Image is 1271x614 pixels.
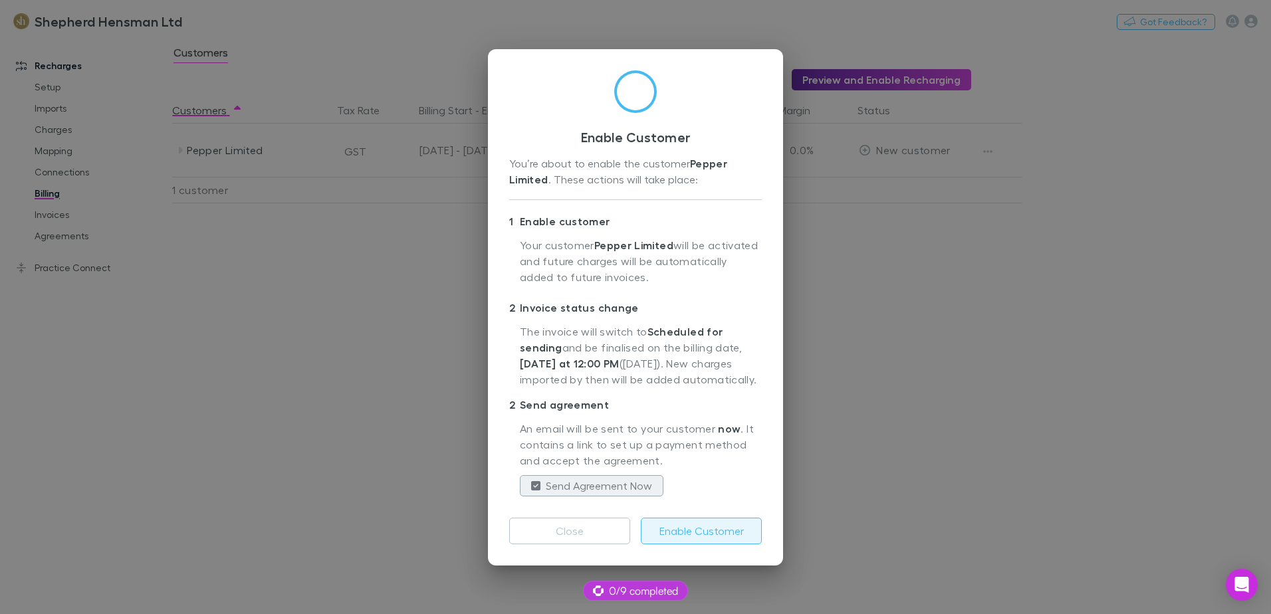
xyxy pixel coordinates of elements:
[520,237,762,292] p: Your customer will be activated and future charges will be automatically added to future invoices.
[520,324,762,389] p: The invoice will switch to and be finalised on the billing date, ([DATE]) . New charges imported ...
[546,478,652,494] label: Send Agreement Now
[509,129,762,145] h3: Enable Customer
[718,422,741,435] strong: now
[509,518,630,544] button: Close
[1226,569,1258,601] div: Open Intercom Messenger
[509,213,520,229] div: 1
[509,297,762,318] p: Invoice status change
[509,155,762,189] div: You’re about to enable the customer . These actions will take place:
[509,394,762,415] p: Send agreement
[509,157,731,186] strong: Pepper Limited
[520,421,762,470] p: An email will be sent to your customer . It contains a link to set up a payment method and accept...
[520,325,723,354] strong: Scheduled for sending
[509,211,762,232] p: Enable customer
[509,300,520,316] div: 2
[520,357,620,370] strong: [DATE] at 12:00 PM
[509,397,520,413] div: 2
[520,475,663,496] button: Send Agreement Now
[641,518,762,544] button: Enable Customer
[594,239,673,252] strong: Pepper Limited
